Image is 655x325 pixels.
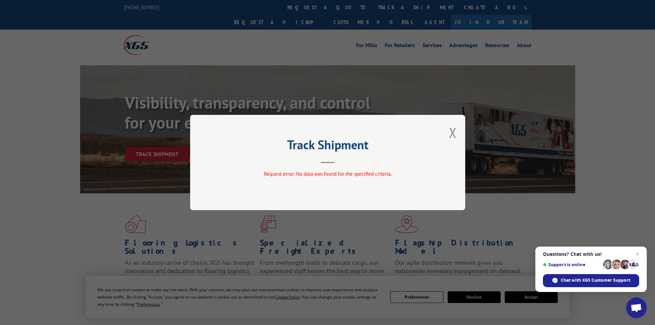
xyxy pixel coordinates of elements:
[543,262,601,267] span: Support is online
[449,123,457,142] button: Close modal
[543,274,639,287] div: Chat with XGS Customer Support
[543,251,639,257] span: Questions? Chat with us!
[561,277,630,283] span: Chat with XGS Customer Support
[264,171,391,177] span: Request error: No data was found for the specified criteria.
[633,250,642,258] span: Close chat
[225,140,431,153] h2: Track Shipment
[626,297,647,318] div: Open chat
